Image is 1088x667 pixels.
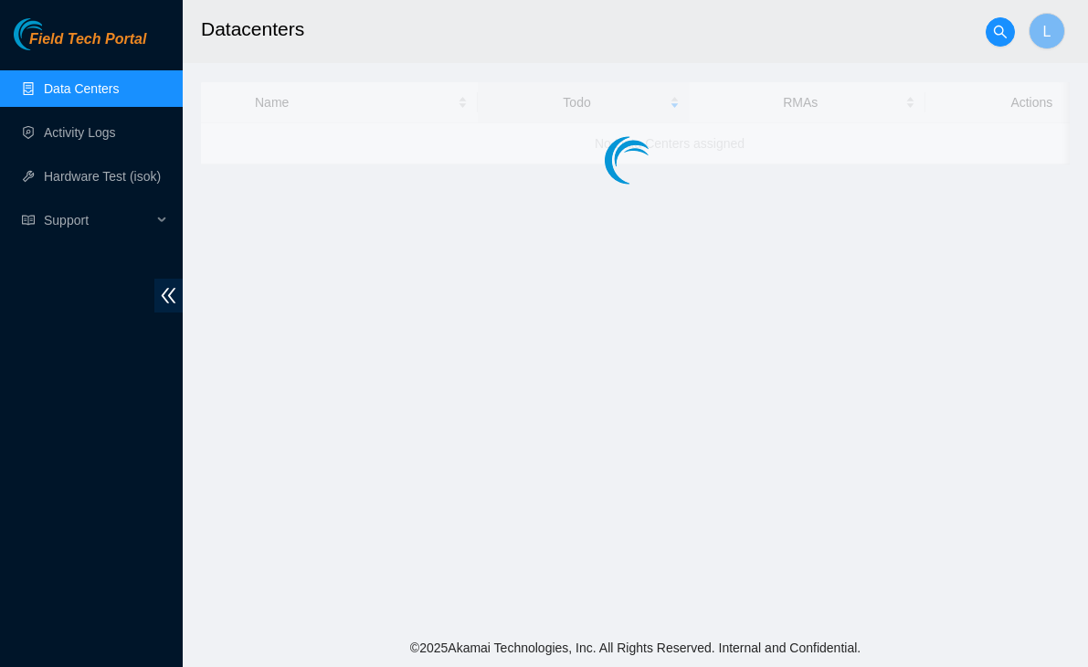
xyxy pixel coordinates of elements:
[987,25,1014,39] span: search
[22,214,35,227] span: read
[14,33,146,57] a: Akamai TechnologiesField Tech Portal
[1043,20,1051,43] span: L
[44,125,116,140] a: Activity Logs
[986,17,1015,47] button: search
[183,629,1088,667] footer: © 2025 Akamai Technologies, Inc. All Rights Reserved. Internal and Confidential.
[44,202,152,238] span: Support
[14,18,92,50] img: Akamai Technologies
[44,81,119,96] a: Data Centers
[154,279,183,312] span: double-left
[1029,13,1065,49] button: L
[44,169,161,184] a: Hardware Test (isok)
[29,31,146,48] span: Field Tech Portal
